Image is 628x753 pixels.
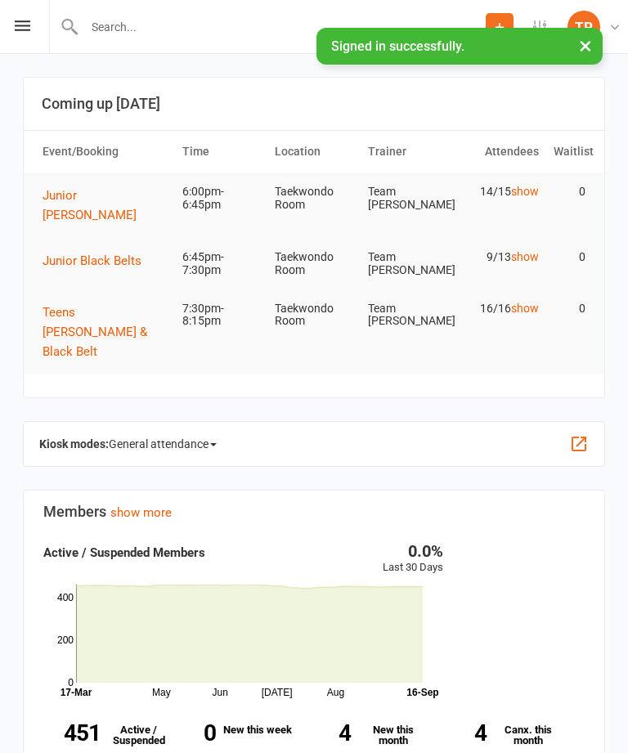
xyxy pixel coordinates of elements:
strong: 4 [294,722,351,744]
th: Time [175,131,268,173]
h3: Members [43,504,585,520]
th: Trainer [361,131,454,173]
strong: Kiosk modes: [39,437,109,450]
th: Waitlist [546,131,593,173]
td: 6:45pm-7:30pm [175,238,268,289]
span: Junior Black Belts [43,253,141,268]
a: show [511,185,539,198]
th: Attendees [453,131,546,173]
td: 14/15 [453,173,546,211]
div: TP [567,11,600,43]
div: Last 30 Days [383,543,443,576]
a: show more [110,505,172,520]
td: Taekwondo Room [267,173,361,224]
td: Team [PERSON_NAME] [361,238,454,289]
td: 7:30pm-8:15pm [175,289,268,341]
td: 0 [546,238,593,276]
td: 0 [546,173,593,211]
button: Junior Black Belts [43,251,153,271]
span: Teens [PERSON_NAME] & Black Belt [43,305,147,359]
strong: 4 [429,722,487,744]
th: Location [267,131,361,173]
td: 16/16 [453,289,546,328]
a: show [511,250,539,263]
td: Team [PERSON_NAME] [361,173,454,224]
strong: 451 [43,722,101,744]
td: 6:00pm-6:45pm [175,173,268,224]
span: Junior [PERSON_NAME] [43,188,137,222]
span: Signed in successfully. [331,38,464,54]
td: Taekwondo Room [267,289,361,341]
td: 0 [546,289,593,328]
div: 0.0% [383,543,443,559]
td: Team [PERSON_NAME] [361,289,454,341]
span: General attendance [109,431,217,457]
td: 9/13 [453,238,546,276]
button: Teens [PERSON_NAME] & Black Belt [43,303,168,361]
button: Junior [PERSON_NAME] [43,186,168,225]
input: Search... [79,16,486,38]
h3: Coming up [DATE] [42,96,586,112]
td: Taekwondo Room [267,238,361,289]
th: Event/Booking [35,131,175,173]
button: × [571,28,600,63]
strong: 0 [159,722,216,744]
a: show [511,302,539,315]
strong: Active / Suspended Members [43,545,205,560]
